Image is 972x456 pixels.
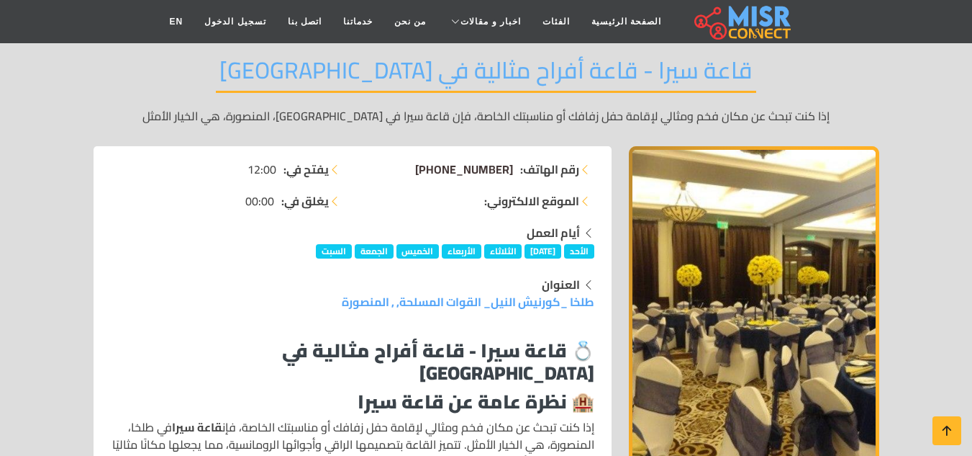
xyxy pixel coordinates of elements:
strong: الموقع الالكتروني: [484,192,579,210]
span: الأحد [564,244,594,259]
span: 12:00 [247,161,276,178]
span: اخبار و مقالات [460,15,521,28]
strong: يغلق في: [281,192,329,210]
a: الصفحة الرئيسية [581,8,672,35]
span: [PHONE_NUMBER] [415,158,513,180]
strong: 🏨 نظرة عامة عن قاعة سيرا [358,384,594,419]
a: اتصل بنا [277,8,332,35]
span: الأربعاء [442,244,481,259]
a: EN [159,8,194,35]
p: إذا كنت تبحث عن مكان فخم ومثالي لإقامة حفل زفافك أو مناسبتك الخاصة، فإن قاعة سيرا في [GEOGRAPHIC_... [94,107,879,125]
a: اخبار و مقالات [437,8,532,35]
span: السبت [316,244,352,259]
strong: قاعة سيرا [172,416,222,438]
strong: أيام العمل [527,222,580,243]
span: [DATE] [524,244,561,259]
strong: رقم الهاتف: [520,161,579,178]
a: الفئات [532,8,581,35]
span: الجمعة [355,244,394,259]
a: من نحن [383,8,437,35]
a: تسجيل الدخول [194,8,276,35]
a: [PHONE_NUMBER] [415,161,513,178]
strong: العنوان [542,274,580,295]
span: 00:00 [245,192,274,210]
strong: يفتح في: [283,161,329,178]
a: طلخا _كورنيش النيل_ القوات المسلحة, , المنصورة [342,291,594,313]
img: main.misr_connect [694,4,791,40]
span: الخميس [396,244,440,259]
a: خدماتنا [332,8,383,35]
h2: قاعة سيرا - قاعة أفراح مثالية في [GEOGRAPHIC_DATA] [216,56,756,93]
span: الثلاثاء [484,244,522,259]
strong: 💍 قاعة سيرا - قاعة أفراح مثالية في [GEOGRAPHIC_DATA] [282,333,594,390]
